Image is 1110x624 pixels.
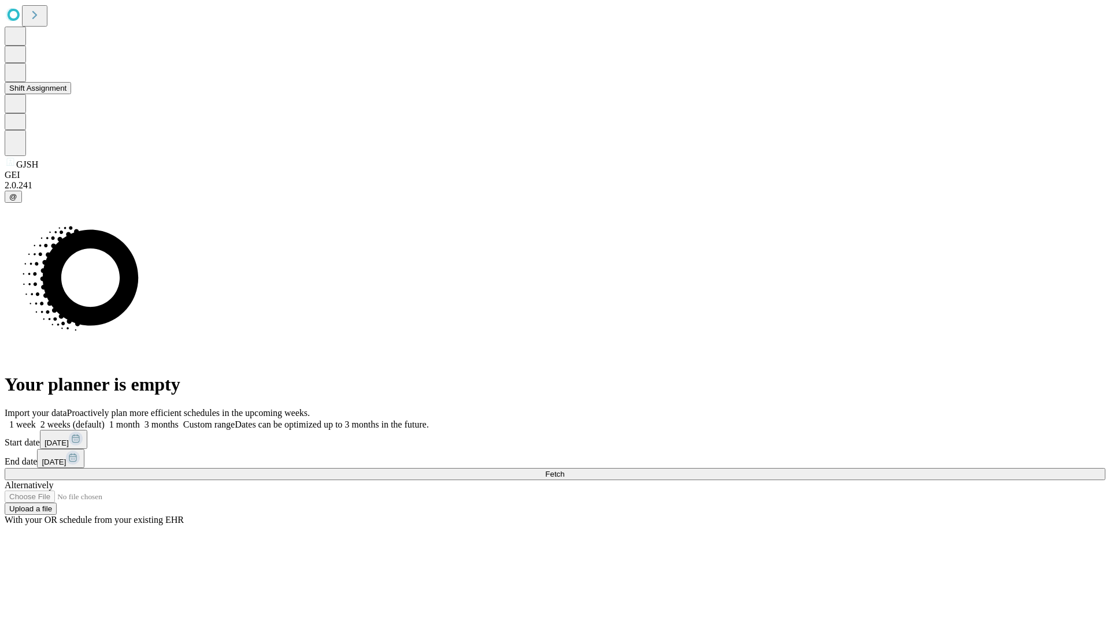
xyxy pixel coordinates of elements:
[5,180,1105,191] div: 2.0.241
[5,170,1105,180] div: GEI
[9,192,17,201] span: @
[37,449,84,468] button: [DATE]
[109,419,140,429] span: 1 month
[40,430,87,449] button: [DATE]
[67,408,310,418] span: Proactively plan more efficient schedules in the upcoming weeks.
[5,468,1105,480] button: Fetch
[9,419,36,429] span: 1 week
[5,503,57,515] button: Upload a file
[145,419,179,429] span: 3 months
[40,419,105,429] span: 2 weeks (default)
[5,480,53,490] span: Alternatively
[5,515,184,525] span: With your OR schedule from your existing EHR
[5,82,71,94] button: Shift Assignment
[5,374,1105,395] h1: Your planner is empty
[5,449,1105,468] div: End date
[235,419,428,429] span: Dates can be optimized up to 3 months in the future.
[5,191,22,203] button: @
[5,408,67,418] span: Import your data
[183,419,235,429] span: Custom range
[42,458,66,466] span: [DATE]
[16,159,38,169] span: GJSH
[545,470,564,478] span: Fetch
[5,430,1105,449] div: Start date
[45,439,69,447] span: [DATE]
